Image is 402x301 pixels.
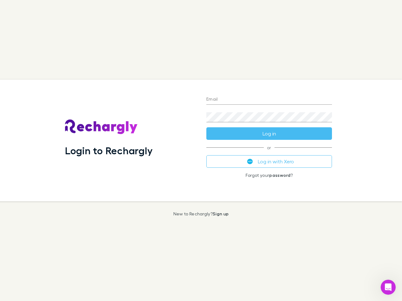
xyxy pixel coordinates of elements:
iframe: Intercom live chat [381,280,396,295]
button: Log in [206,127,332,140]
a: password [269,172,291,178]
button: Log in with Xero [206,155,332,168]
img: Xero's logo [247,159,253,164]
p: New to Rechargly? [173,211,229,216]
img: Rechargly's Logo [65,119,138,135]
a: Sign up [213,211,229,216]
p: Forgot your ? [206,173,332,178]
h1: Login to Rechargly [65,145,153,156]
